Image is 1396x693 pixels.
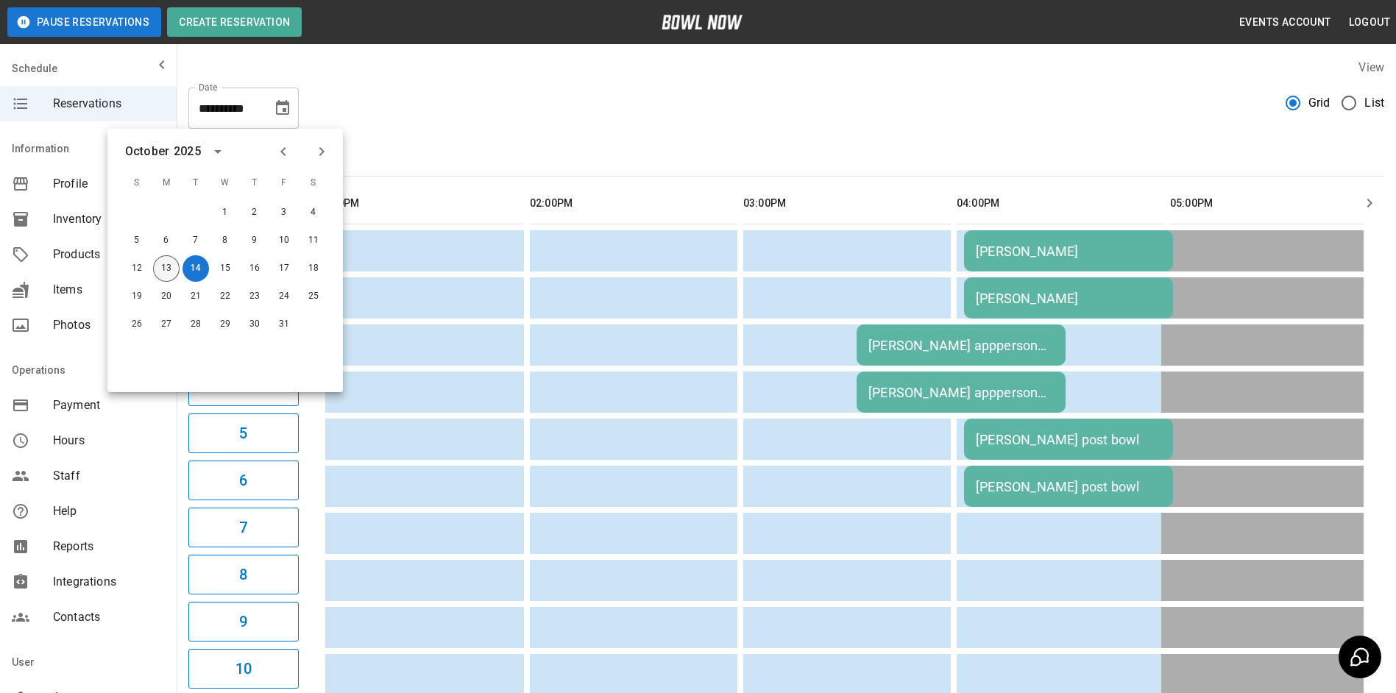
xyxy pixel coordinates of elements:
button: Create Reservation [167,7,302,37]
label: View [1358,60,1384,74]
th: 01:00PM [316,182,524,224]
button: Oct 7, 2025 [183,227,209,254]
button: Oct 15, 2025 [212,255,238,282]
span: Products [53,246,165,263]
span: Reservations [53,95,165,113]
span: Payment [53,397,165,414]
button: Oct 30, 2025 [241,311,268,338]
button: Oct 3, 2025 [271,199,297,226]
span: Profile [53,175,165,193]
h6: 10 [235,657,252,680]
button: Oct 1, 2025 [212,199,238,226]
button: Events Account [1233,9,1337,36]
div: 2025 [174,143,201,160]
h6: 5 [239,422,247,445]
button: Oct 20, 2025 [153,283,180,310]
button: Oct 5, 2025 [124,227,150,254]
h6: 8 [239,563,247,586]
button: Choose date, selected date is Oct 14, 2025 [268,93,297,123]
button: Oct 2, 2025 [241,199,268,226]
button: 10 [188,649,299,689]
span: Items [53,281,165,299]
span: Contacts [53,608,165,626]
button: Oct 23, 2025 [241,283,268,310]
button: Oct 6, 2025 [153,227,180,254]
span: T [241,168,268,198]
div: inventory tabs [188,141,1384,176]
button: Pause Reservations [7,7,161,37]
button: Oct 28, 2025 [183,311,209,338]
h6: 6 [239,469,247,492]
span: Reports [53,538,165,555]
button: Oct 18, 2025 [300,255,327,282]
span: Inventory [53,210,165,228]
button: Oct 10, 2025 [271,227,297,254]
button: Oct 17, 2025 [271,255,297,282]
span: Hours [53,432,165,449]
span: List [1364,94,1384,112]
button: Oct 31, 2025 [271,311,297,338]
button: Oct 29, 2025 [212,311,238,338]
h6: 9 [239,610,247,633]
button: Oct 9, 2025 [241,227,268,254]
button: Oct 22, 2025 [212,283,238,310]
span: T [183,168,209,198]
div: [PERSON_NAME] post bowl [976,479,1161,494]
span: M [153,168,180,198]
span: Photos [53,316,165,334]
span: Help [53,502,165,520]
button: Oct 12, 2025 [124,255,150,282]
button: Oct 16, 2025 [241,255,268,282]
button: Next month [309,139,334,164]
button: Oct 19, 2025 [124,283,150,310]
button: calendar view is open, switch to year view [205,139,230,164]
button: Previous month [271,139,296,164]
span: S [300,168,327,198]
button: 7 [188,508,299,547]
button: 8 [188,555,299,594]
button: Oct 24, 2025 [271,283,297,310]
button: 5 [188,413,299,453]
th: 02:00PM [530,182,737,224]
div: [PERSON_NAME] [976,291,1161,306]
button: Oct 25, 2025 [300,283,327,310]
button: Oct 27, 2025 [153,311,180,338]
div: October [125,143,169,160]
span: S [124,168,150,198]
span: Staff [53,467,165,485]
button: Oct 21, 2025 [183,283,209,310]
img: logo [662,15,743,29]
button: Oct 14, 2025 [183,255,209,282]
span: Grid [1308,94,1331,112]
button: 6 [188,461,299,500]
button: Oct 11, 2025 [300,227,327,254]
div: [PERSON_NAME] post bowl [976,432,1161,447]
button: Oct 26, 2025 [124,311,150,338]
span: Integrations [53,573,165,591]
button: Logout [1343,9,1396,36]
div: [PERSON_NAME] appperson pre bowl [868,338,1054,353]
span: W [212,168,238,198]
button: Oct 13, 2025 [153,255,180,282]
div: [PERSON_NAME] [976,244,1161,259]
div: [PERSON_NAME] appperson pre bowl [868,385,1054,400]
button: Oct 8, 2025 [212,227,238,254]
button: Oct 4, 2025 [300,199,327,226]
h6: 7 [239,516,247,539]
span: F [271,168,297,198]
button: 9 [188,602,299,642]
